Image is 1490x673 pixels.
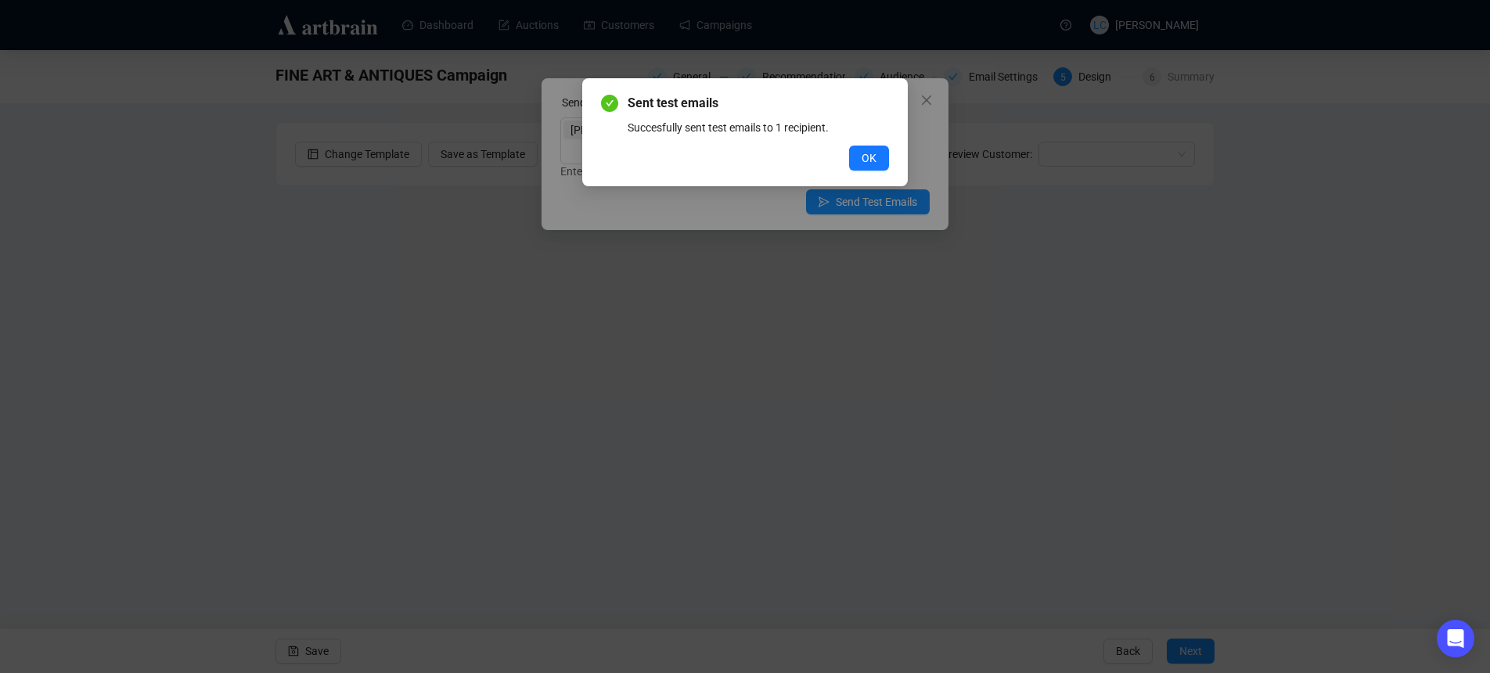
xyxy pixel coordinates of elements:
span: Sent test emails [628,94,889,113]
div: Open Intercom Messenger [1437,620,1474,657]
button: OK [849,146,889,171]
div: Succesfully sent test emails to 1 recipient. [628,119,889,136]
span: check-circle [601,95,618,112]
span: OK [862,149,876,167]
